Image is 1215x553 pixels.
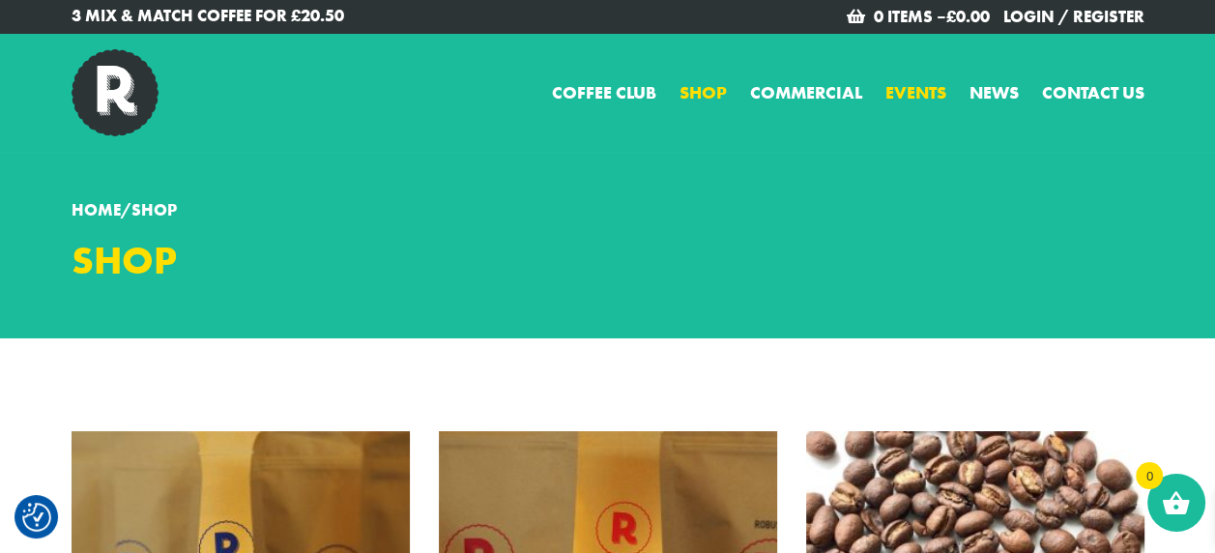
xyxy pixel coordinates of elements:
[1042,79,1144,105] a: Contact us
[946,6,990,27] bdi: 0.00
[22,503,51,532] img: Revisit consent button
[72,4,593,29] a: 3 Mix & Match Coffee for £20.50
[969,79,1019,105] a: News
[1003,6,1144,27] a: Login / Register
[680,79,727,105] a: Shop
[72,199,177,220] span: /
[885,79,946,105] a: Events
[750,79,862,105] a: Commercial
[946,6,956,27] span: £
[72,49,159,136] img: Relish Coffee
[1136,462,1163,489] span: 0
[22,503,51,532] button: Consent Preferences
[552,79,656,105] a: Coffee Club
[874,6,990,27] a: 0 items –£0.00
[72,238,593,284] h1: Shop
[72,199,121,220] a: Home
[131,199,177,220] span: Shop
